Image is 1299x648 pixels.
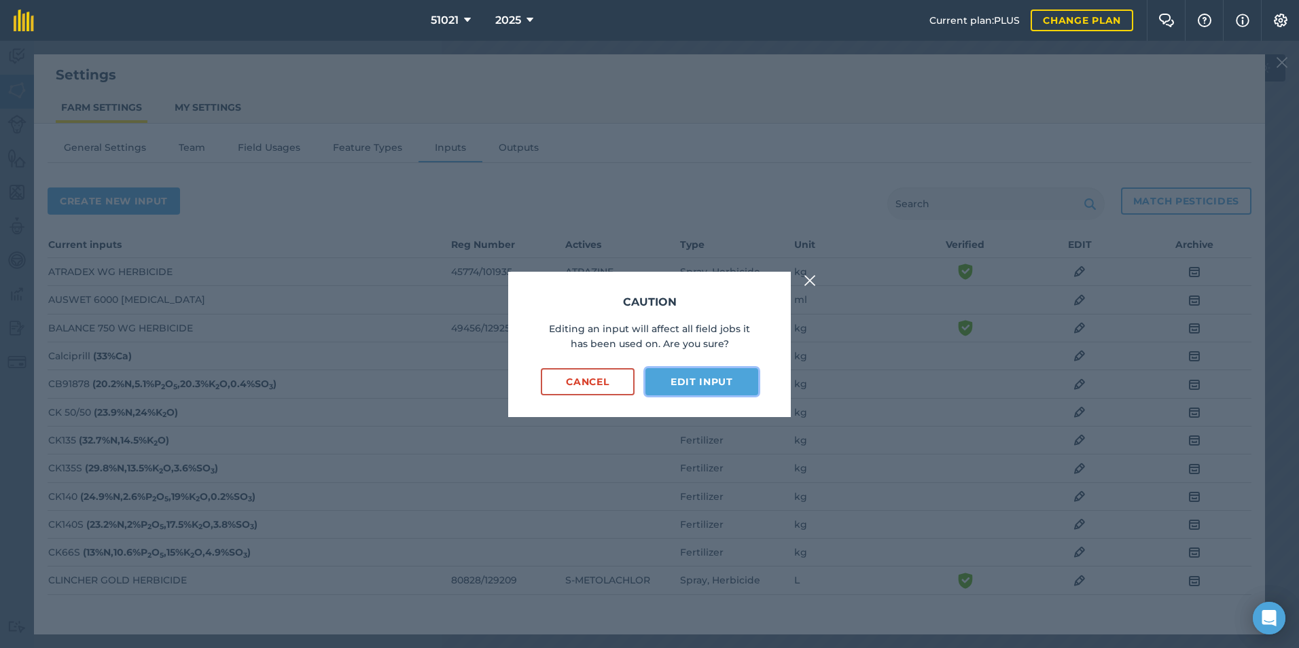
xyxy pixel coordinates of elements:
[1158,14,1175,27] img: Two speech bubbles overlapping with the left bubble in the forefront
[804,272,816,289] img: svg+xml;base64,PHN2ZyB4bWxucz0iaHR0cDovL3d3dy53My5vcmcvMjAwMC9zdmciIHdpZHRoPSIyMiIgaGVpZ2h0PSIzMC...
[541,321,758,352] p: Editing an input will affect all field jobs it has been used on. Are you sure?
[929,13,1020,28] span: Current plan : PLUS
[495,12,521,29] span: 2025
[645,368,758,395] button: Edit input
[1196,14,1213,27] img: A question mark icon
[1031,10,1133,31] a: Change plan
[541,293,758,311] h3: Caution
[541,368,635,395] button: Cancel
[14,10,34,31] img: fieldmargin Logo
[431,12,459,29] span: 51021
[1236,12,1249,29] img: svg+xml;base64,PHN2ZyB4bWxucz0iaHR0cDovL3d3dy53My5vcmcvMjAwMC9zdmciIHdpZHRoPSIxNyIgaGVpZ2h0PSIxNy...
[1253,602,1285,634] div: Open Intercom Messenger
[1273,14,1289,27] img: A cog icon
